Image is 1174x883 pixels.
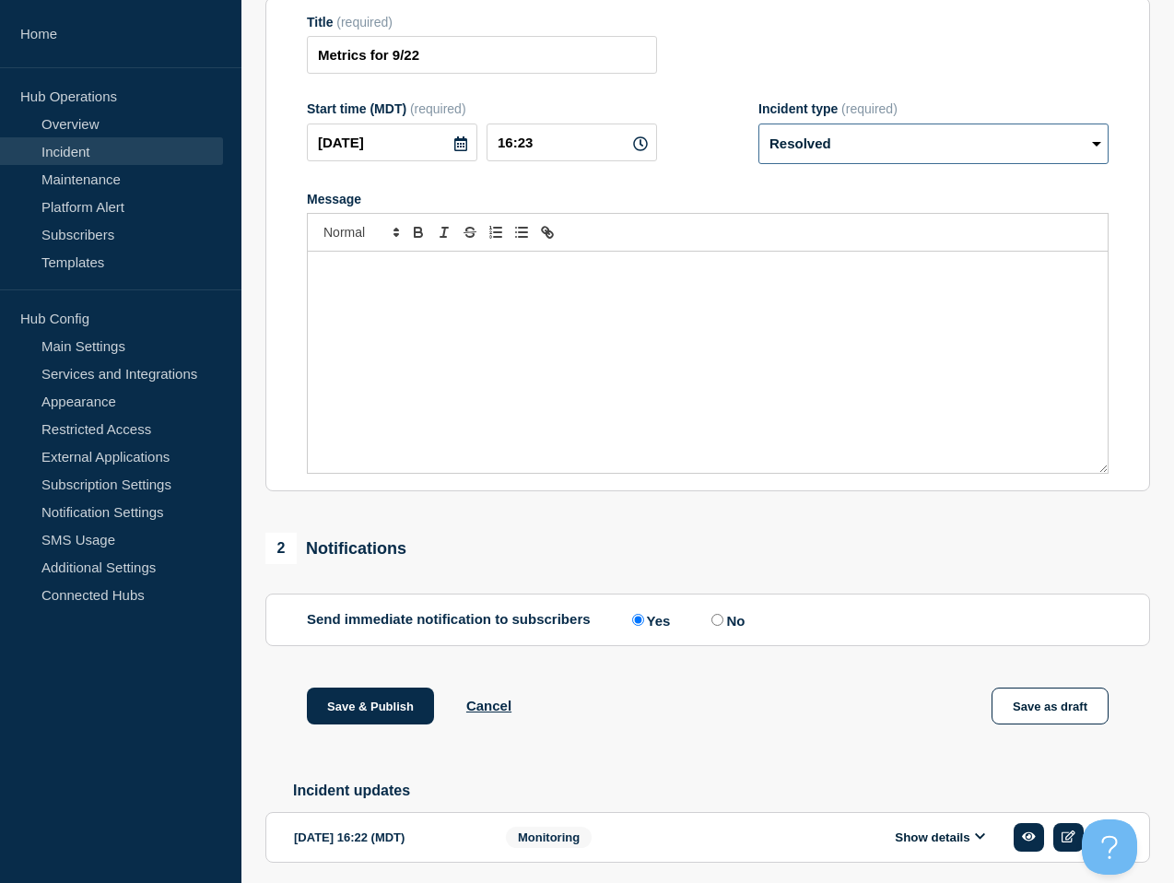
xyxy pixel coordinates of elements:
[758,124,1109,164] select: Incident type
[628,611,671,629] label: Yes
[265,533,297,564] span: 2
[711,614,723,626] input: No
[307,124,477,161] input: YYYY-MM-DD
[293,783,1150,799] h2: Incident updates
[307,611,591,629] p: Send immediate notification to subscribers
[889,830,991,845] button: Show details
[307,101,657,116] div: Start time (MDT)
[307,611,1109,629] div: Send immediate notification to subscribers
[758,101,1109,116] div: Incident type
[707,611,745,629] label: No
[294,822,478,853] div: [DATE] 16:22 (MDT)
[466,698,511,713] button: Cancel
[534,221,560,243] button: Toggle link
[308,252,1108,473] div: Message
[1082,819,1137,875] iframe: Help Scout Beacon - Open
[405,221,431,243] button: Toggle bold text
[307,15,657,29] div: Title
[315,221,405,243] span: Font size
[265,533,406,564] div: Notifications
[336,15,393,29] span: (required)
[487,124,657,161] input: HH:MM
[410,101,466,116] span: (required)
[992,688,1109,724] button: Save as draft
[509,221,534,243] button: Toggle bulleted list
[457,221,483,243] button: Toggle strikethrough text
[307,192,1109,206] div: Message
[483,221,509,243] button: Toggle ordered list
[632,614,644,626] input: Yes
[307,36,657,74] input: Title
[841,101,898,116] span: (required)
[506,827,592,848] span: Monitoring
[431,221,457,243] button: Toggle italic text
[307,688,434,724] button: Save & Publish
